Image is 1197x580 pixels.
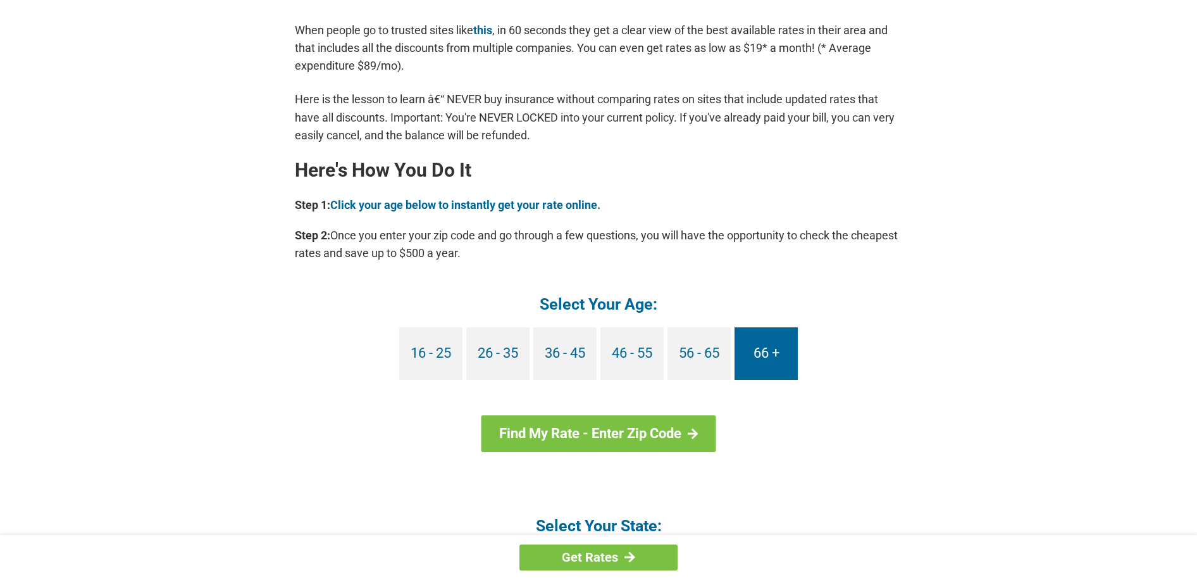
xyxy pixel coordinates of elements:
a: Find My Rate - Enter Zip Code [481,415,716,452]
a: 16 - 25 [399,327,462,380]
p: When people go to trusted sites like , in 60 seconds they get a clear view of the best available ... [295,22,902,75]
a: 66 + [735,327,798,380]
b: Step 1: [295,198,330,211]
a: 36 - 45 [533,327,597,380]
h2: Here's How You Do It [295,160,902,180]
p: Once you enter your zip code and go through a few questions, you will have the opportunity to che... [295,227,902,262]
h4: Select Your Age: [295,294,902,315]
b: Step 2: [295,229,330,242]
a: Get Rates [519,545,678,571]
a: this [473,23,492,37]
a: Click your age below to instantly get your rate online. [330,198,600,211]
p: Here is the lesson to learn â€“ NEVER buy insurance without comparing rates on sites that include... [295,91,902,144]
h4: Select Your State: [295,515,902,536]
a: 56 - 65 [667,327,731,380]
a: 26 - 35 [466,327,530,380]
a: 46 - 55 [600,327,664,380]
